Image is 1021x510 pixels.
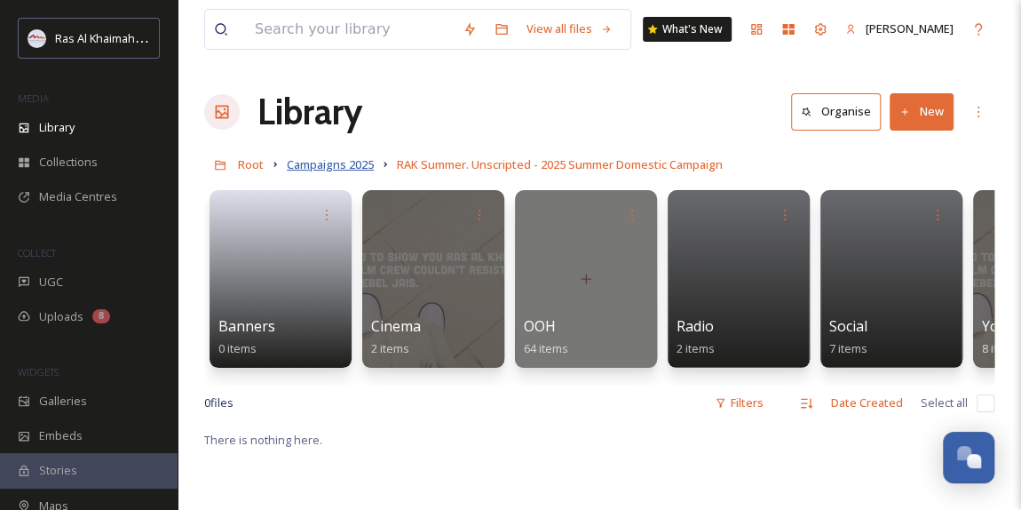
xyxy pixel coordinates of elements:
[218,318,275,356] a: Banners0 items
[204,432,322,448] span: There is nothing here.
[822,386,912,420] div: Date Created
[643,17,732,42] a: What's New
[677,318,715,356] a: Radio2 items
[18,365,59,379] span: WIDGETS
[28,29,46,47] img: Logo_RAKTDA_RGB-01.png
[791,93,890,130] a: Organise
[39,119,75,136] span: Library
[829,340,867,356] span: 7 items
[39,308,83,325] span: Uploads
[677,340,715,356] span: 2 items
[246,10,454,49] input: Search your library
[371,316,421,336] span: Cinema
[943,432,994,483] button: Open Chat
[791,93,881,130] button: Organise
[829,316,867,336] span: Social
[524,340,568,356] span: 64 items
[524,318,568,356] a: OOH64 items
[524,316,556,336] span: OOH
[218,316,275,336] span: Banners
[39,154,98,171] span: Collections
[39,462,77,479] span: Stories
[238,154,264,175] a: Root
[982,340,1020,356] span: 8 items
[55,29,306,46] span: Ras Al Khaimah Tourism Development Authority
[287,156,374,172] span: Campaigns 2025
[397,156,723,172] span: RAK Summer. Unscripted - 2025 Summer Domestic Campaign
[39,393,87,410] span: Galleries
[890,93,954,130] button: New
[39,427,83,444] span: Embeds
[204,394,233,411] span: 0 file s
[836,12,962,46] a: [PERSON_NAME]
[39,188,117,205] span: Media Centres
[39,274,63,291] span: UGC
[829,318,867,356] a: Social7 items
[92,309,110,323] div: 8
[706,386,772,420] div: Filters
[518,12,621,46] a: View all files
[677,316,714,336] span: Radio
[371,318,421,356] a: Cinema2 items
[866,20,954,36] span: [PERSON_NAME]
[397,154,723,175] a: RAK Summer. Unscripted - 2025 Summer Domestic Campaign
[921,394,968,411] span: Select all
[18,92,49,105] span: MEDIA
[18,246,56,259] span: COLLECT
[371,340,409,356] span: 2 items
[218,340,257,356] span: 0 items
[257,85,362,139] a: Library
[238,156,264,172] span: Root
[287,154,374,175] a: Campaigns 2025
